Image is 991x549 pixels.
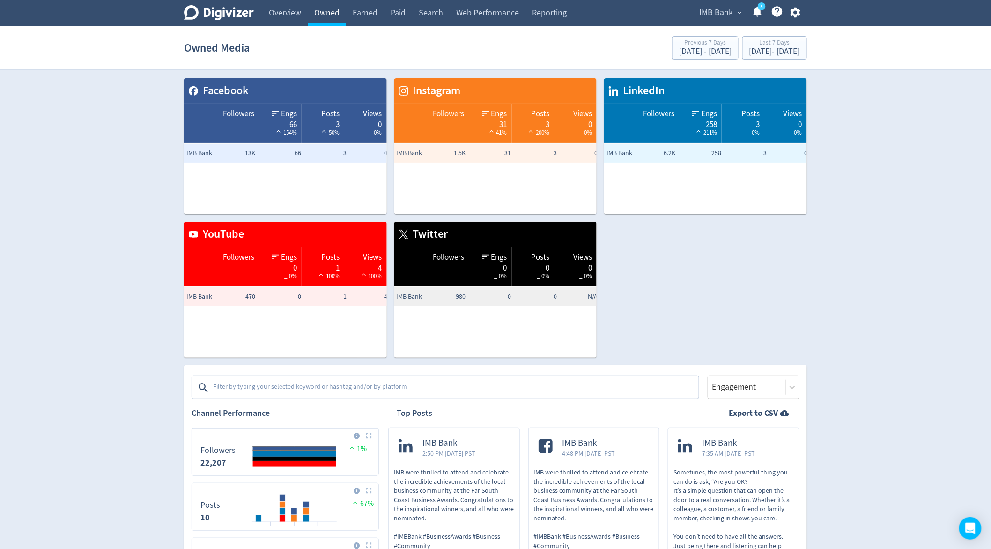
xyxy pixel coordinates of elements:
span: 100% [359,272,382,280]
img: positive-performance-white.svg [694,128,703,135]
span: Followers [223,252,254,263]
span: IMB Bank [186,149,224,158]
span: _ 0% [284,272,297,280]
span: Views [363,252,382,263]
span: expand_more [735,8,744,17]
text: 14/09 [312,526,324,532]
td: 1.5K [422,144,468,163]
img: Placeholder [366,433,372,439]
img: positive-performance-white.svg [359,271,369,278]
strong: 22,207 [200,457,226,468]
span: Posts [321,252,340,263]
td: 3 [303,144,349,163]
span: Views [363,108,382,120]
img: Placeholder [366,488,372,494]
dt: Followers [200,445,236,456]
div: 1 [306,263,340,270]
div: 4 [349,263,382,270]
span: 7:35 AM [DATE] PST [702,449,755,458]
span: 1% [348,444,367,453]
span: IMB Bank [562,438,615,449]
td: 1 [303,287,349,306]
span: Views [784,108,802,120]
td: 0 [258,287,303,306]
span: Views [573,108,592,120]
div: 0 [559,263,592,270]
table: customized table [184,222,387,358]
img: positive-performance-white.svg [487,128,496,135]
img: positive-performance.svg [351,499,360,506]
td: 0 [468,287,513,306]
td: 31 [468,144,513,163]
img: positive-performance-white.svg [526,128,536,135]
span: IMB Bank [186,292,224,301]
span: 200% [526,128,549,136]
td: 6.2K [632,144,678,163]
span: Facebook [198,83,249,99]
div: 66 [264,119,297,127]
a: 5 [758,2,766,10]
div: 0 [264,263,297,270]
span: Followers [643,108,674,120]
span: IMB Bank [397,292,434,301]
td: 0 [769,144,815,163]
span: Engs [281,252,297,263]
div: 31 [474,119,507,127]
img: positive-performance-white.svg [274,128,283,135]
td: 258 [678,144,724,163]
div: [DATE] - [DATE] [749,47,800,56]
span: 2:50 PM [DATE] PST [422,449,475,458]
div: Previous 7 Days [679,39,732,47]
span: 41% [487,128,507,136]
div: 3 [306,119,340,127]
span: Posts [531,252,549,263]
span: Twitter [408,226,448,242]
span: 50% [319,128,340,136]
span: 67% [351,499,374,508]
span: IMB Bank [606,149,644,158]
span: _ 0% [747,128,760,136]
td: 66 [258,144,303,163]
span: LinkedIn [618,83,665,99]
div: Open Intercom Messenger [959,517,982,540]
span: Engs [491,108,507,120]
span: 211% [694,128,717,136]
div: 0 [559,119,592,127]
div: 3 [726,119,760,127]
table: customized table [604,78,807,214]
h2: Top Posts [397,407,432,419]
span: Followers [433,108,465,120]
span: IMB Bank [397,149,434,158]
td: 3 [724,144,769,163]
dt: Posts [200,500,220,511]
div: [DATE] - [DATE] [679,47,732,56]
span: Engs [281,108,297,120]
table: customized table [184,78,387,214]
td: 0 [559,144,605,163]
span: YouTube [198,226,244,242]
span: _ 0% [790,128,802,136]
img: positive-performance-white.svg [317,271,326,278]
div: 0 [769,119,802,127]
span: IMB Bank [422,438,475,449]
span: IMB Bank [699,5,733,20]
span: _ 0% [579,128,592,136]
span: Followers [433,252,465,263]
img: positive-performance.svg [348,444,357,451]
span: Instagram [408,83,461,99]
h2: Channel Performance [192,407,379,419]
h1: Owned Media [184,33,250,63]
td: 0 [349,144,394,163]
span: Engs [701,108,717,120]
text: 10/09 [265,526,276,532]
text: 5 [761,3,763,10]
span: Followers [223,108,254,120]
td: 3 [513,144,559,163]
img: Placeholder [366,542,372,549]
div: 258 [684,119,717,127]
span: Views [573,252,592,263]
strong: Export to CSV [729,407,778,419]
span: _ 0% [495,272,507,280]
img: positive-performance-white.svg [319,128,329,135]
strong: 10 [200,512,210,523]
